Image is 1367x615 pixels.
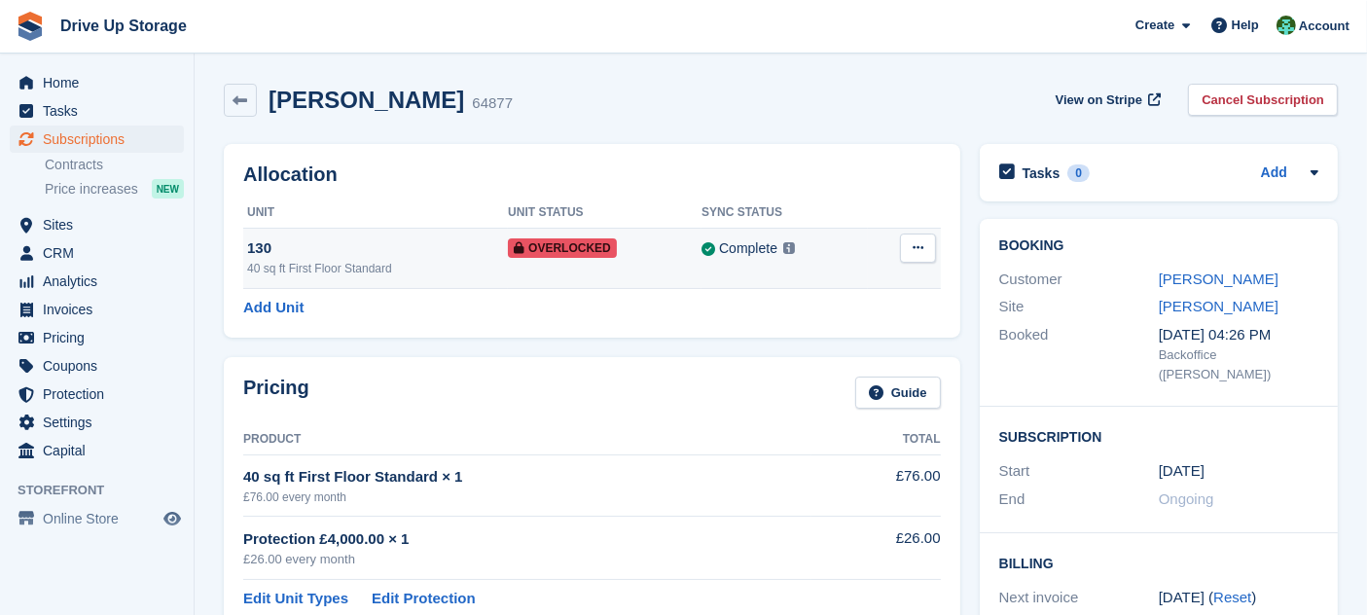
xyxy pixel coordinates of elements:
span: Tasks [43,97,160,125]
a: menu [10,324,184,351]
a: Cancel Subscription [1188,84,1338,116]
img: stora-icon-8386f47178a22dfd0bd8f6a31ec36ba5ce8667c1dd55bd0f319d3a0aa187defe.svg [16,12,45,41]
div: Booked [999,324,1159,384]
a: menu [10,437,184,464]
h2: Subscription [999,426,1318,446]
th: Unit [243,198,508,229]
a: Price increases NEW [45,178,184,199]
span: Capital [43,437,160,464]
a: menu [10,296,184,323]
td: £26.00 [811,517,941,580]
div: £26.00 every month [243,550,811,569]
a: Reset [1213,589,1251,605]
a: menu [10,126,184,153]
div: £76.00 every month [243,488,811,506]
th: Total [811,424,941,455]
div: 40 sq ft First Floor Standard [247,260,508,277]
span: Storefront [18,481,194,500]
span: Invoices [43,296,160,323]
div: 130 [247,237,508,260]
a: menu [10,268,184,295]
a: menu [10,239,184,267]
h2: Booking [999,238,1318,254]
a: Contracts [45,156,184,174]
span: Pricing [43,324,160,351]
span: Online Store [43,505,160,532]
a: menu [10,505,184,532]
img: Camille [1277,16,1296,35]
td: £76.00 [811,454,941,516]
th: Unit Status [508,198,701,229]
h2: Billing [999,553,1318,572]
div: 40 sq ft First Floor Standard × 1 [243,466,811,488]
div: Protection £4,000.00 × 1 [243,528,811,551]
div: NEW [152,179,184,199]
img: icon-info-grey-7440780725fd019a000dd9b08b2336e03edf1995a4989e88bcd33f0948082b44.svg [783,242,795,254]
a: [PERSON_NAME] [1159,271,1278,287]
a: menu [10,380,184,408]
h2: Tasks [1023,164,1061,182]
span: Home [43,69,160,96]
span: Create [1135,16,1174,35]
span: View on Stripe [1056,90,1142,110]
a: Drive Up Storage [53,10,195,42]
a: Add [1261,163,1287,185]
a: Guide [855,377,941,409]
span: Analytics [43,268,160,295]
span: Sites [43,211,160,238]
a: menu [10,97,184,125]
a: menu [10,69,184,96]
a: menu [10,211,184,238]
div: Next invoice [999,587,1159,609]
a: Add Unit [243,297,304,319]
a: Preview store [161,507,184,530]
span: Overlocked [508,238,617,258]
span: Coupons [43,352,160,380]
div: [DATE] 04:26 PM [1159,324,1318,346]
span: Help [1232,16,1259,35]
a: View on Stripe [1048,84,1166,116]
div: Site [999,296,1159,318]
a: menu [10,352,184,380]
a: menu [10,409,184,436]
span: Ongoing [1159,490,1214,507]
span: Settings [43,409,160,436]
h2: [PERSON_NAME] [269,87,464,113]
th: Product [243,424,811,455]
span: Account [1299,17,1349,36]
div: [DATE] ( ) [1159,587,1318,609]
div: Start [999,460,1159,483]
a: [PERSON_NAME] [1159,298,1278,314]
div: Customer [999,269,1159,291]
div: 64877 [472,92,513,115]
div: End [999,488,1159,511]
th: Sync Status [701,198,868,229]
div: Complete [719,238,777,259]
div: 0 [1067,164,1090,182]
span: Price increases [45,180,138,199]
a: Edit Unit Types [243,588,348,610]
h2: Pricing [243,377,309,409]
span: Protection [43,380,160,408]
h2: Allocation [243,163,941,186]
div: Backoffice ([PERSON_NAME]) [1159,345,1318,383]
a: Edit Protection [372,588,476,610]
span: Subscriptions [43,126,160,153]
time: 2024-12-28 01:00:00 UTC [1159,460,1205,483]
span: CRM [43,239,160,267]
